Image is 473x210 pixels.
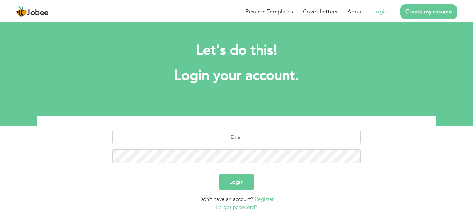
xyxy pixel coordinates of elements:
[16,6,49,17] a: Jobee
[219,174,254,190] button: Login
[373,7,388,16] a: Login
[199,196,253,203] span: Don't have an account?
[255,196,274,203] a: Register
[48,41,426,60] h2: Let's do this!
[27,9,49,17] span: Jobee
[347,7,363,16] a: About
[16,6,27,17] img: jobee.io
[112,130,361,144] input: Email
[303,7,338,16] a: Cover Letters
[245,7,293,16] a: Resume Templates
[400,4,457,19] a: Create my resume
[48,67,426,85] h1: Login your account.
